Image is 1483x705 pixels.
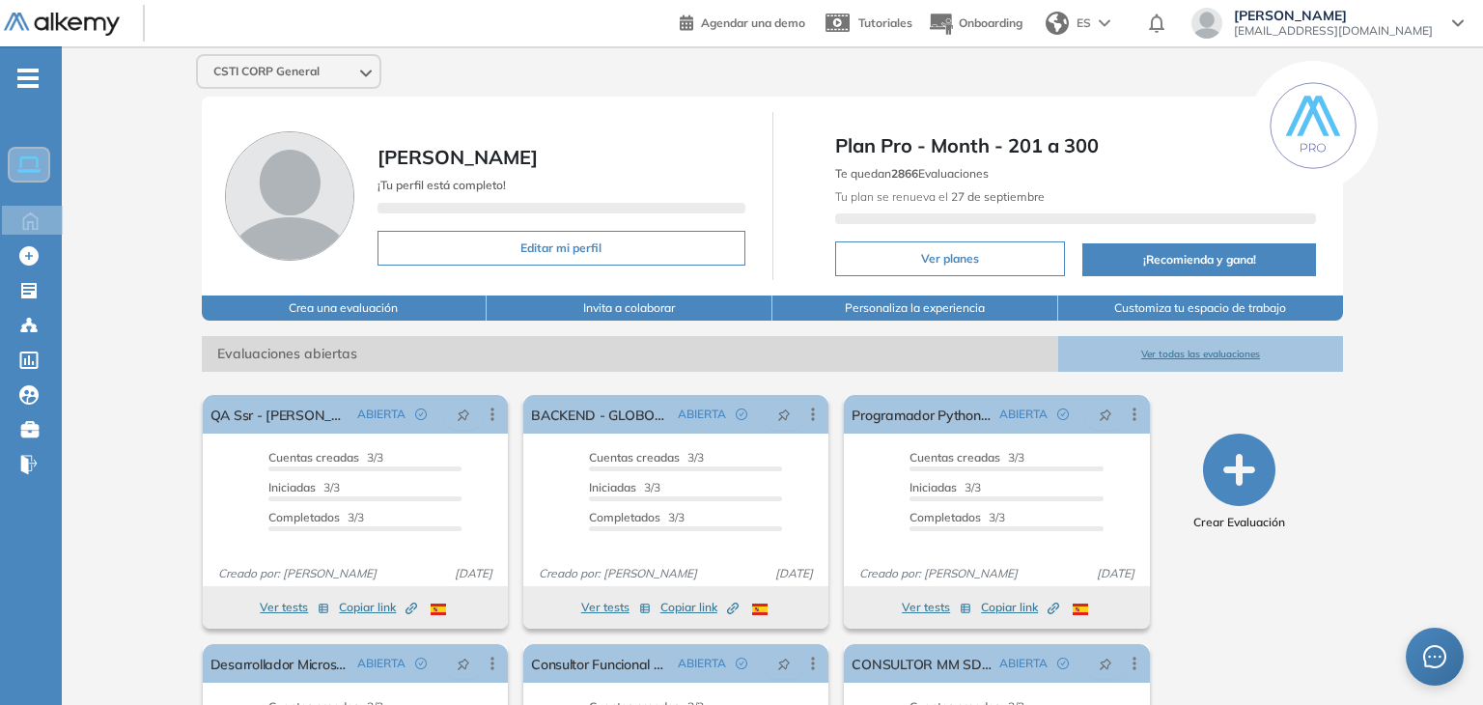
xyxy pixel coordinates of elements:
[17,76,39,80] i: -
[1193,434,1285,531] button: Crear Evaluación
[835,189,1045,204] span: Tu plan se renueva el
[457,656,470,671] span: pushpin
[260,596,329,619] button: Ver tests
[1046,12,1069,35] img: world
[442,399,485,430] button: pushpin
[357,406,406,423] span: ABIERTA
[1234,8,1433,23] span: [PERSON_NAME]
[415,409,427,420] span: check-circle
[1193,514,1285,531] span: Crear Evaluación
[1058,336,1344,372] button: Ver todas las evaluaciones
[852,395,991,434] a: Programador Python Junior - Mascotas [DEMOGRAPHIC_DATA]
[959,15,1022,30] span: Onboarding
[1099,407,1112,422] span: pushpin
[357,655,406,672] span: ABIERTA
[772,296,1058,321] button: Personaliza la experiencia
[431,604,446,615] img: ESP
[1234,23,1433,39] span: [EMAIL_ADDRESS][DOMAIN_NAME]
[589,510,685,524] span: 3/3
[835,241,1066,276] button: Ver planes
[589,510,660,524] span: Completados
[442,648,485,679] button: pushpin
[415,658,427,669] span: check-circle
[210,565,384,582] span: Creado por: [PERSON_NAME]
[581,596,651,619] button: Ver tests
[909,480,957,494] span: Iniciadas
[1084,648,1127,679] button: pushpin
[210,644,350,683] a: Desarrollador Microsoft BI - CENTRO
[1057,658,1069,669] span: check-circle
[531,395,670,434] a: BACKEND - GLOBOKAS
[736,658,747,669] span: check-circle
[268,450,359,465] span: Cuentas creadas
[225,131,354,261] img: Foto de perfil
[339,596,417,619] button: Copiar link
[909,480,981,494] span: 3/3
[1082,243,1316,276] button: ¡Recomienda y gana!
[981,599,1059,616] span: Copiar link
[777,407,791,422] span: pushpin
[701,15,805,30] span: Agendar una demo
[902,596,971,619] button: Ver tests
[210,395,350,434] a: QA Ssr - [PERSON_NAME]
[835,166,989,181] span: Te quedan Evaluaciones
[378,178,506,192] span: ¡Tu perfil está completo!
[268,510,340,524] span: Completados
[763,399,805,430] button: pushpin
[768,565,821,582] span: [DATE]
[909,510,981,524] span: Completados
[268,450,383,465] span: 3/3
[487,296,772,321] button: Invita a colaborar
[378,145,538,169] span: [PERSON_NAME]
[378,231,745,266] button: Editar mi perfil
[1073,604,1088,615] img: ESP
[1057,409,1069,420] span: check-circle
[268,480,316,494] span: Iniciadas
[858,15,912,30] span: Tutoriales
[202,336,1058,372] span: Evaluaciones abiertas
[213,64,320,79] span: CSTI CORP General
[948,189,1045,204] b: 27 de septiembre
[763,648,805,679] button: pushpin
[736,409,747,420] span: check-circle
[1089,565,1142,582] span: [DATE]
[531,565,705,582] span: Creado por: [PERSON_NAME]
[660,596,739,619] button: Copiar link
[999,406,1048,423] span: ABIERTA
[909,510,1005,524] span: 3/3
[678,406,726,423] span: ABIERTA
[777,656,791,671] span: pushpin
[589,450,704,465] span: 3/3
[852,565,1025,582] span: Creado por: [PERSON_NAME]
[268,510,364,524] span: 3/3
[589,480,660,494] span: 3/3
[447,565,500,582] span: [DATE]
[999,655,1048,672] span: ABIERTA
[531,644,670,683] a: Consultor Funcional MM-SD
[1077,14,1091,32] span: ES
[4,13,120,37] img: Logo
[909,450,1000,465] span: Cuentas creadas
[891,166,918,181] b: 2866
[660,599,739,616] span: Copiar link
[852,644,991,683] a: CONSULTOR MM SD - LIDER / IBM COLOMBIA
[1099,656,1112,671] span: pushpin
[678,655,726,672] span: ABIERTA
[457,407,470,422] span: pushpin
[928,3,1022,44] button: Onboarding
[202,296,488,321] button: Crea una evaluación
[752,604,768,615] img: ESP
[1423,645,1446,668] span: message
[680,10,805,33] a: Agendar una demo
[1058,296,1344,321] button: Customiza tu espacio de trabajo
[909,450,1024,465] span: 3/3
[589,450,680,465] span: Cuentas creadas
[835,131,1317,160] span: Plan Pro - Month - 201 a 300
[1084,399,1127,430] button: pushpin
[1099,19,1110,27] img: arrow
[589,480,636,494] span: Iniciadas
[268,480,340,494] span: 3/3
[339,599,417,616] span: Copiar link
[981,596,1059,619] button: Copiar link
